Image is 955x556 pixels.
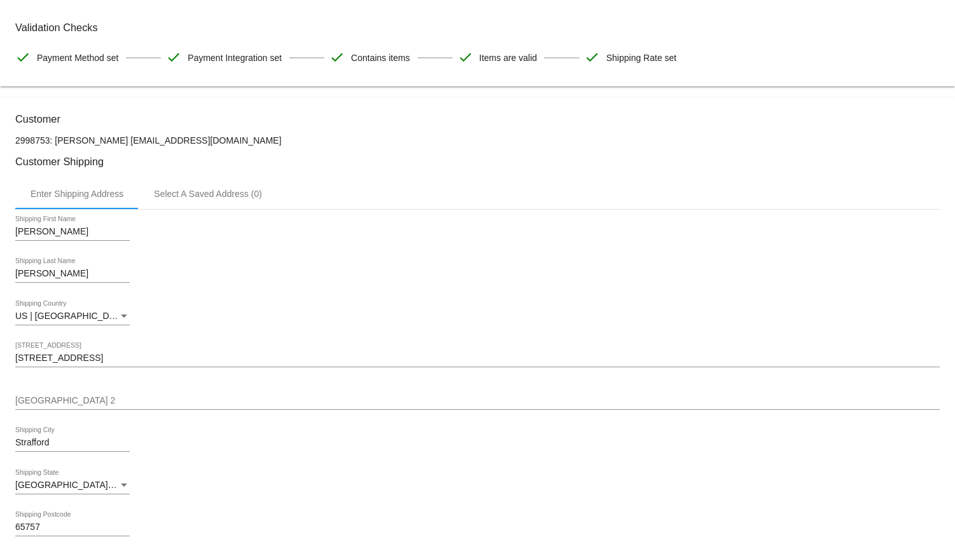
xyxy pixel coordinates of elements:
div: Select A Saved Address (0) [154,189,262,199]
input: Shipping Street 1 [15,353,940,363]
mat-icon: check [15,50,31,65]
mat-select: Shipping State [15,480,130,491]
input: Shipping City [15,438,130,448]
span: US | [GEOGRAPHIC_DATA] [15,311,128,321]
h3: Customer [15,113,940,125]
mat-icon: check [458,50,473,65]
p: 2998753: [PERSON_NAME] [EMAIL_ADDRESS][DOMAIN_NAME] [15,135,940,146]
mat-icon: check [166,50,181,65]
span: Contains items [351,44,410,71]
input: Shipping Last Name [15,269,130,279]
mat-select: Shipping Country [15,311,130,322]
input: Shipping Postcode [15,522,130,532]
span: Payment Method set [37,44,118,71]
h3: Validation Checks [15,22,940,34]
span: Shipping Rate set [606,44,677,71]
input: Shipping First Name [15,227,130,237]
span: [GEOGRAPHIC_DATA] | [US_STATE] [15,480,165,490]
span: Items are valid [479,44,537,71]
span: Payment Integration set [188,44,282,71]
input: Shipping Street 2 [15,396,940,406]
h3: Customer Shipping [15,156,940,168]
mat-icon: check [329,50,345,65]
div: Enter Shipping Address [31,189,123,199]
mat-icon: check [584,50,600,65]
